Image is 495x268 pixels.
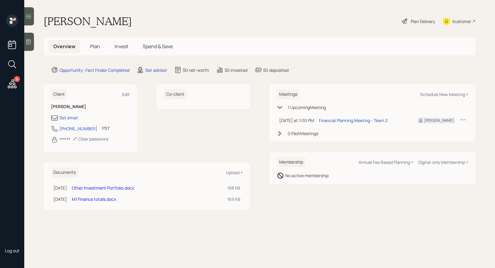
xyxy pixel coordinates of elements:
div: [DATE] [53,185,67,191]
div: 198 KB [227,185,240,191]
h6: [PERSON_NAME] [51,104,130,109]
span: Invest [115,43,128,50]
h6: Meetings [277,89,300,99]
div: Edit [122,91,130,97]
div: 0 Past Meeting s [288,130,318,137]
div: Set email [59,114,78,121]
div: Kustomer [453,18,471,25]
div: [DATE] [53,196,67,202]
div: Annual Fee Based Planning + [359,159,413,165]
img: treva-nostdahl-headshot.png [6,228,18,240]
div: Schedule New Meeting + [420,91,468,97]
a: Other Investment Portfolio.docx [72,185,134,191]
div: PST [102,125,110,131]
span: Plan [90,43,100,50]
h6: Membership [277,157,306,167]
h6: Co-client [164,89,187,99]
div: Digital-only Membership + [418,159,468,165]
h1: [PERSON_NAME] [44,15,132,28]
span: Overview [53,43,75,50]
div: Plan Delivery [411,18,435,25]
div: $0 net-worth [183,67,209,73]
div: $0 invested [225,67,247,73]
div: [PHONE_NUMBER] [59,125,97,132]
div: Opportunity · Fact Finder Completed [59,67,129,73]
h6: Client [51,89,67,99]
div: Log out [5,248,19,253]
div: [PERSON_NAME] [424,118,454,123]
div: Financial Planning Meeting - Team 2 [319,117,388,124]
div: Upload + [226,170,243,175]
a: M1 Finance totals.docx [72,196,116,202]
div: 169 KB [227,196,240,202]
div: 1 Upcoming Meeting [288,104,326,111]
div: 8 [14,76,20,82]
h6: Documents [51,167,78,177]
div: No active membership [285,172,329,179]
span: Spend & Save [143,43,173,50]
div: Set advisor [145,67,167,73]
div: [DATE] at 1:00 PM [279,117,314,124]
div: Clear password [73,136,108,142]
div: $0 deposited [263,67,289,73]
